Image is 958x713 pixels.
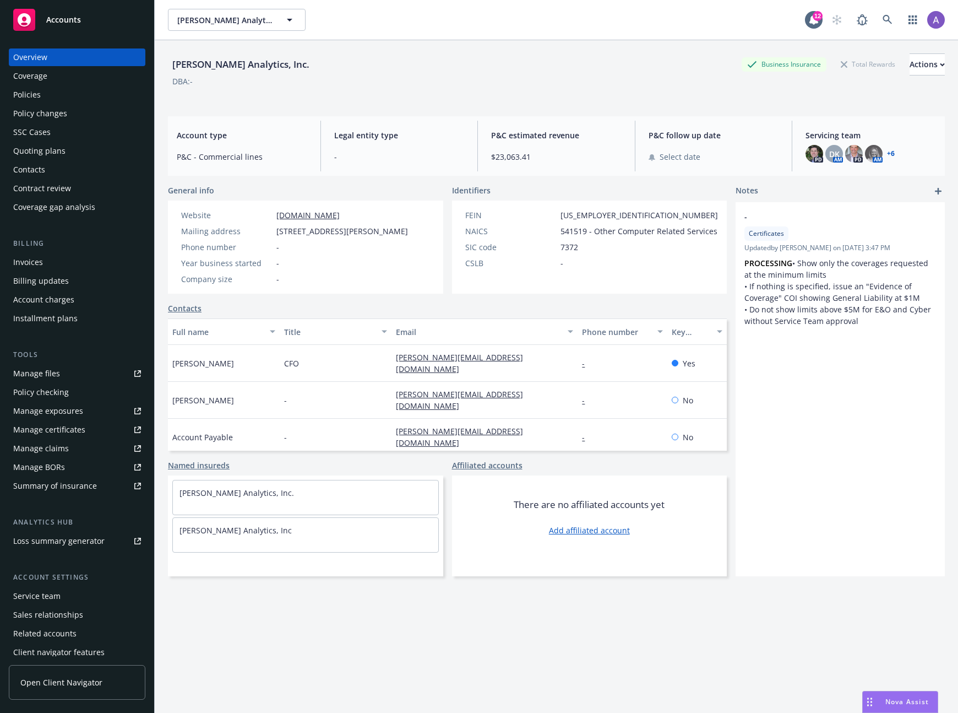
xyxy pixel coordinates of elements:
[9,402,145,420] a: Manage exposures
[9,105,145,122] a: Policy changes
[172,326,263,338] div: Full name
[9,4,145,35] a: Accounts
[582,326,650,338] div: Phone number
[491,151,622,163] span: $23,063.41
[284,395,287,406] span: -
[181,257,272,269] div: Year business started
[13,644,105,661] div: Client navigator features
[13,606,83,624] div: Sales relationships
[927,11,945,29] img: photo
[13,440,69,457] div: Manage claims
[20,677,102,688] span: Open Client Navigator
[172,358,234,369] span: [PERSON_NAME]
[9,365,145,382] a: Manage files
[9,48,145,66] a: Overview
[9,644,145,661] a: Client navigator features
[13,383,69,401] div: Policy checking
[13,272,69,290] div: Billing updates
[9,458,145,476] a: Manage BORs
[179,488,294,498] a: [PERSON_NAME] Analytics, Inc.
[9,238,145,249] div: Billing
[168,57,314,72] div: [PERSON_NAME] Analytics, Inc.
[181,273,272,285] div: Company size
[284,358,299,369] span: CFO
[9,86,145,104] a: Policies
[13,587,61,605] div: Service team
[683,395,693,406] span: No
[910,53,945,75] button: Actions
[9,517,145,528] div: Analytics hub
[280,318,391,345] button: Title
[560,241,578,253] span: 7372
[813,11,823,21] div: 12
[13,198,95,216] div: Coverage gap analysis
[667,318,727,345] button: Key contact
[9,161,145,179] a: Contacts
[13,365,60,382] div: Manage files
[452,460,522,471] a: Affiliated accounts
[744,243,936,253] span: Updated by [PERSON_NAME] on [DATE] 3:47 PM
[744,211,907,223] span: -
[9,123,145,141] a: SSC Cases
[9,383,145,401] a: Policy checking
[177,14,273,26] span: [PERSON_NAME] Analytics, Inc.
[582,358,594,369] a: -
[276,241,279,253] span: -
[672,326,710,338] div: Key contact
[744,257,936,327] p: • Show only the coverages requested at the minimum limits • If nothing is specified, issue an "Ev...
[168,185,214,196] span: General info
[826,9,848,31] a: Start snowing
[749,229,784,239] span: Certificates
[9,440,145,457] a: Manage claims
[491,129,622,141] span: P&C estimated revenue
[13,48,47,66] div: Overview
[172,75,193,87] div: DBA: -
[276,257,279,269] span: -
[13,458,65,476] div: Manage BORs
[9,253,145,271] a: Invoices
[865,145,883,163] img: photo
[276,225,408,237] span: [STREET_ADDRESS][PERSON_NAME]
[744,258,792,268] strong: PROCESSING
[932,185,945,198] a: add
[465,257,556,269] div: CSLB
[465,225,556,237] div: NAICS
[742,57,826,71] div: Business Insurance
[660,151,700,163] span: Select date
[683,358,695,369] span: Yes
[179,525,292,536] a: [PERSON_NAME] Analytics, Inc
[276,210,340,220] a: [DOMAIN_NAME]
[683,431,693,443] span: No
[887,150,895,157] a: +6
[334,151,465,163] span: -
[9,532,145,550] a: Loss summary generator
[9,180,145,197] a: Contract review
[9,67,145,85] a: Coverage
[885,697,929,706] span: Nova Assist
[396,389,523,411] a: [PERSON_NAME][EMAIL_ADDRESS][DOMAIN_NAME]
[902,9,924,31] a: Switch app
[13,86,41,104] div: Policies
[9,272,145,290] a: Billing updates
[13,161,45,179] div: Contacts
[465,241,556,253] div: SIC code
[181,209,272,221] div: Website
[549,525,630,536] a: Add affiliated account
[514,498,665,511] span: There are no affiliated accounts yet
[835,57,901,71] div: Total Rewards
[560,225,717,237] span: 541519 - Other Computer Related Services
[805,145,823,163] img: photo
[276,273,279,285] span: -
[9,572,145,583] div: Account settings
[13,180,71,197] div: Contract review
[13,402,83,420] div: Manage exposures
[391,318,578,345] button: Email
[9,421,145,439] a: Manage certificates
[172,395,234,406] span: [PERSON_NAME]
[845,145,863,163] img: photo
[829,148,840,160] span: DK
[13,142,66,160] div: Quoting plans
[736,202,945,336] div: -CertificatesUpdatedby [PERSON_NAME] on [DATE] 3:47 PMPROCESSING• Show only the coverages request...
[13,105,67,122] div: Policy changes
